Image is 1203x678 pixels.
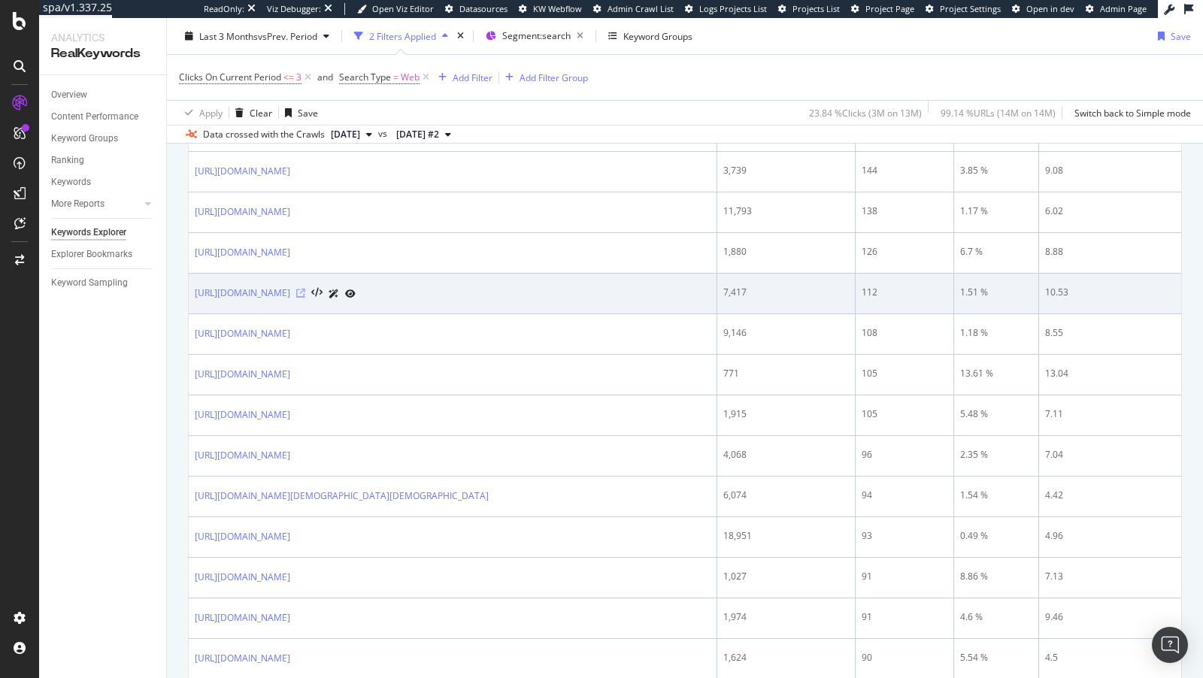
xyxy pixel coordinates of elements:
div: 3.85 % [960,164,1033,177]
div: 9.46 [1045,610,1175,624]
div: Keywords [51,174,91,190]
a: Keyword Sampling [51,275,156,291]
a: Ranking [51,153,156,168]
div: Keyword Groups [623,29,692,42]
a: [URL][DOMAIN_NAME] [195,164,290,179]
a: URL Inspection [345,286,356,301]
div: Keyword Sampling [51,275,128,291]
div: 8.88 [1045,245,1175,259]
div: Content Performance [51,109,138,125]
div: 8.86 % [960,570,1033,583]
div: 1,027 [723,570,850,583]
div: 7,417 [723,286,850,299]
span: Segment: search [502,29,571,42]
a: Open in dev [1012,3,1074,15]
button: Save [279,101,318,125]
div: 6.02 [1045,204,1175,218]
div: 5.48 % [960,407,1033,421]
span: Admin Crawl List [608,3,674,14]
div: 3,739 [723,164,850,177]
div: 1.18 % [960,326,1033,340]
div: Ranking [51,153,84,168]
div: 7.11 [1045,407,1175,421]
a: [URL][DOMAIN_NAME] [195,407,290,422]
div: 6.7 % [960,245,1033,259]
div: 771 [723,367,850,380]
div: 1,624 [723,651,850,664]
div: 4.5 [1045,651,1175,664]
a: [URL][DOMAIN_NAME] [195,610,290,625]
span: Projects List [792,3,840,14]
button: Add Filter Group [499,68,588,86]
div: times [454,29,467,44]
a: More Reports [51,196,141,212]
div: 7.13 [1045,570,1175,583]
span: Datasources [459,3,508,14]
div: 13.04 [1045,367,1175,380]
span: vs [378,127,390,141]
div: 6,074 [723,489,850,502]
div: Keywords Explorer [51,225,126,241]
div: 1,915 [723,407,850,421]
button: Switch back to Simple mode [1068,101,1191,125]
div: Add Filter Group [520,71,588,83]
div: 105 [862,367,947,380]
div: 126 [862,245,947,259]
span: 2025 May. 28th #2 [396,128,439,141]
button: Apply [179,101,223,125]
div: Viz Debugger: [267,3,321,15]
a: AI Url Details [329,286,339,301]
a: Project Page [851,3,914,15]
span: Project Settings [940,3,1001,14]
div: Add Filter [453,71,492,83]
a: KW Webflow [519,3,582,15]
div: More Reports [51,196,105,212]
div: 2.35 % [960,448,1033,462]
div: 18,951 [723,529,850,543]
div: 2 Filters Applied [369,29,436,42]
a: Content Performance [51,109,156,125]
div: 4.42 [1045,489,1175,502]
span: 2025 Sep. 3rd [331,128,360,141]
div: 5.54 % [960,651,1033,664]
span: Open in dev [1026,3,1074,14]
a: Projects List [778,3,840,15]
button: View HTML Source [311,288,323,298]
span: <= [283,71,294,83]
a: Datasources [445,3,508,15]
button: Segment:search [480,24,589,48]
div: 91 [862,610,947,624]
a: [URL][DOMAIN_NAME] [195,367,290,382]
div: Switch back to Simple mode [1074,106,1191,119]
a: Open Viz Editor [357,3,434,15]
div: 94 [862,489,947,502]
div: 96 [862,448,947,462]
div: 108 [862,326,947,340]
a: [URL][DOMAIN_NAME][DEMOGRAPHIC_DATA][DEMOGRAPHIC_DATA] [195,489,489,504]
a: Keywords [51,174,156,190]
div: 13.61 % [960,367,1033,380]
div: Clear [250,106,272,119]
span: KW Webflow [533,3,582,14]
div: and [317,71,333,83]
div: Save [1171,29,1191,42]
span: = [393,71,398,83]
div: 1,880 [723,245,850,259]
span: Project Page [865,3,914,14]
a: Project Settings [926,3,1001,15]
a: [URL][DOMAIN_NAME] [195,570,290,585]
span: Web [401,67,420,88]
button: [DATE] [325,126,378,144]
a: Visit Online Page [296,289,305,298]
a: [URL][DOMAIN_NAME] [195,204,290,219]
div: 91 [862,570,947,583]
button: Keyword Groups [602,24,698,48]
div: Keyword Groups [51,131,118,147]
a: [URL][DOMAIN_NAME] [195,651,290,666]
div: Save [298,106,318,119]
div: Explorer Bookmarks [51,247,132,262]
button: and [317,70,333,84]
div: 11,793 [723,204,850,218]
button: Save [1152,24,1191,48]
div: 4,068 [723,448,850,462]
